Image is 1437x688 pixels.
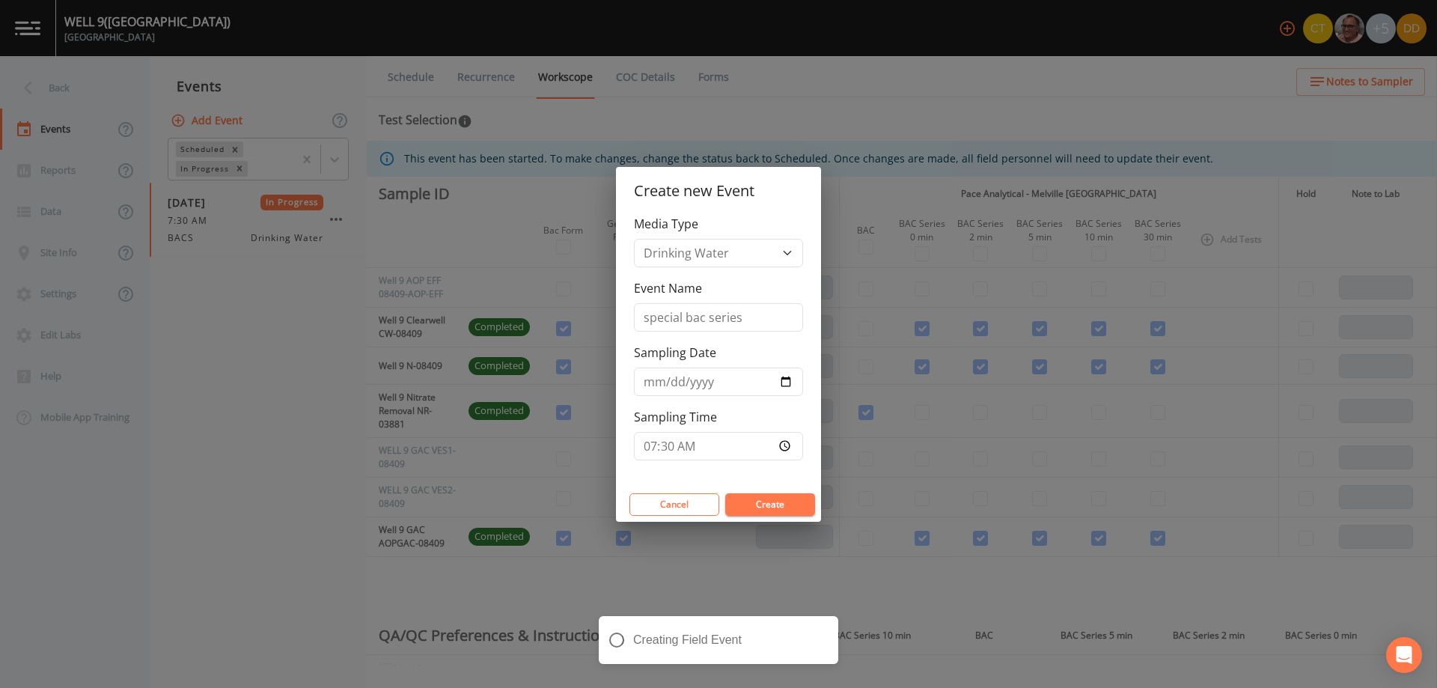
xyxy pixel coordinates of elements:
[599,616,838,664] div: Creating Field Event
[634,344,716,362] label: Sampling Date
[725,493,815,516] button: Create
[616,167,821,215] h2: Create new Event
[634,215,698,233] label: Media Type
[634,408,717,426] label: Sampling Time
[634,279,702,297] label: Event Name
[629,493,719,516] button: Cancel
[1386,637,1422,673] div: Open Intercom Messenger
